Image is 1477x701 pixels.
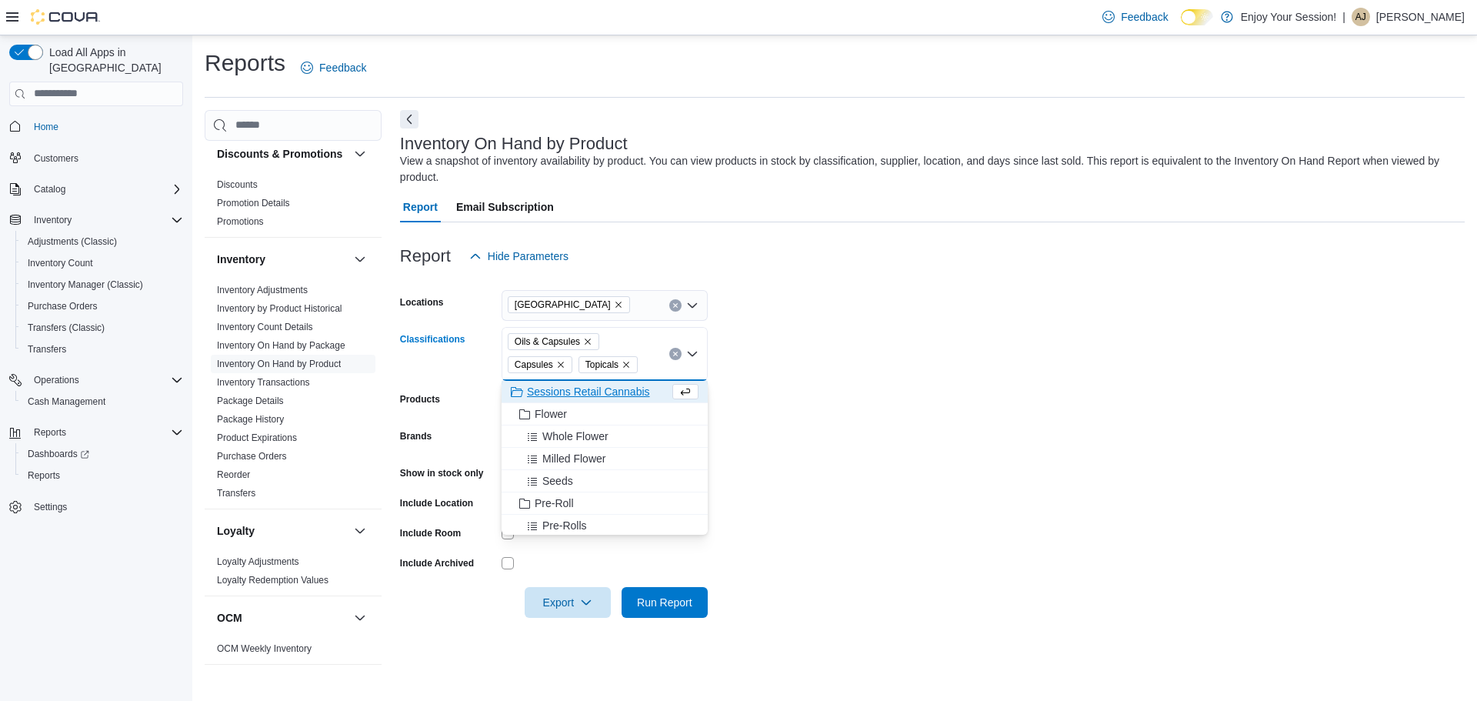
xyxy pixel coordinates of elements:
p: Enjoy Your Session! [1241,8,1337,26]
button: Remove Port Colborne from selection in this group [614,300,623,309]
span: Catalog [28,180,183,199]
h3: Inventory On Hand by Product [400,135,628,153]
span: Inventory Manager (Classic) [28,279,143,291]
span: [GEOGRAPHIC_DATA] [515,297,611,312]
button: Flower [502,403,708,426]
span: Purchase Orders [28,300,98,312]
a: Inventory Count Details [217,322,313,332]
button: Settings [3,496,189,518]
label: Products [400,393,440,406]
span: Reorder [217,469,250,481]
button: Clear input [669,348,682,360]
h3: Discounts & Promotions [217,146,342,162]
span: Capsules [515,357,553,372]
button: Clear input [669,299,682,312]
a: Home [28,118,65,136]
label: Locations [400,296,444,309]
span: Inventory [34,214,72,226]
button: Home [3,115,189,138]
span: Inventory Adjustments [217,284,308,296]
a: Purchase Orders [217,451,287,462]
span: Reports [28,423,183,442]
span: Feedback [319,60,366,75]
h3: Inventory [217,252,265,267]
div: View a snapshot of inventory availability by product. You can view products in stock by classific... [400,153,1457,185]
span: Reports [22,466,183,485]
button: Transfers (Classic) [15,317,189,339]
div: Aleshia Jennings [1352,8,1370,26]
span: Oils & Capsules [508,333,599,350]
a: Transfers [217,488,255,499]
a: OCM Weekly Inventory [217,643,312,654]
a: Transfers (Classic) [22,319,111,337]
button: Pre-Rolls [502,515,708,537]
button: Reports [3,422,189,443]
button: Loyalty [217,523,348,539]
button: Next [400,110,418,129]
button: Close list of options [686,348,698,360]
span: OCM Weekly Inventory [217,643,312,655]
a: Customers [28,149,85,168]
label: Brands [400,430,432,442]
button: Whole Flower [502,426,708,448]
a: Promotion Details [217,198,290,209]
button: Remove Topicals from selection in this group [622,360,631,369]
span: Hide Parameters [488,249,568,264]
span: Home [34,121,58,133]
button: Sessions Retail Cannabis [502,381,708,403]
span: Inventory Count Details [217,321,313,333]
h3: Loyalty [217,523,255,539]
button: Open list of options [686,299,698,312]
p: | [1342,8,1345,26]
span: Capsules [508,356,572,373]
h3: OCM [217,610,242,626]
input: Dark Mode [1181,9,1213,25]
button: Seeds [502,470,708,492]
span: Milled Flower [542,451,605,466]
button: Operations [28,371,85,389]
span: Sessions Retail Cannabis [527,384,650,399]
a: Transfers [22,340,72,359]
a: Adjustments (Classic) [22,232,123,251]
button: Customers [3,147,189,169]
button: Pre-Roll [502,492,708,515]
a: Inventory On Hand by Package [217,340,345,351]
a: Product Expirations [217,432,297,443]
a: Loyalty Adjustments [217,556,299,567]
span: Topicals [578,356,638,373]
label: Include Archived [400,557,474,569]
button: Transfers [15,339,189,360]
span: Dashboards [22,445,183,463]
span: Dark Mode [1181,25,1182,26]
button: Milled Flower [502,448,708,470]
span: Port Colborne [508,296,630,313]
span: Transfers (Classic) [22,319,183,337]
a: Dashboards [22,445,95,463]
span: Promotions [217,215,264,228]
a: Package History [217,414,284,425]
a: Discounts [217,179,258,190]
span: Package History [217,413,284,426]
span: Purchase Orders [22,297,183,315]
span: Inventory On Hand by Package [217,339,345,352]
button: Discounts & Promotions [351,145,369,163]
a: Settings [28,498,73,516]
button: Reports [15,465,189,486]
button: Inventory [3,209,189,231]
h1: Reports [205,48,285,78]
span: Customers [34,152,78,165]
div: OCM [205,639,382,664]
span: Customers [28,149,183,168]
button: Inventory [351,250,369,269]
div: Inventory [205,281,382,509]
span: Inventory On Hand by Product [217,358,341,370]
a: Feedback [1096,2,1174,32]
a: Inventory Manager (Classic) [22,275,149,294]
span: Product Expirations [217,432,297,444]
span: Discounts [217,179,258,191]
a: Loyalty Redemption Values [217,575,328,586]
a: Feedback [295,52,372,83]
button: Inventory Manager (Classic) [15,274,189,295]
button: Purchase Orders [15,295,189,317]
span: AJ [1355,8,1366,26]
